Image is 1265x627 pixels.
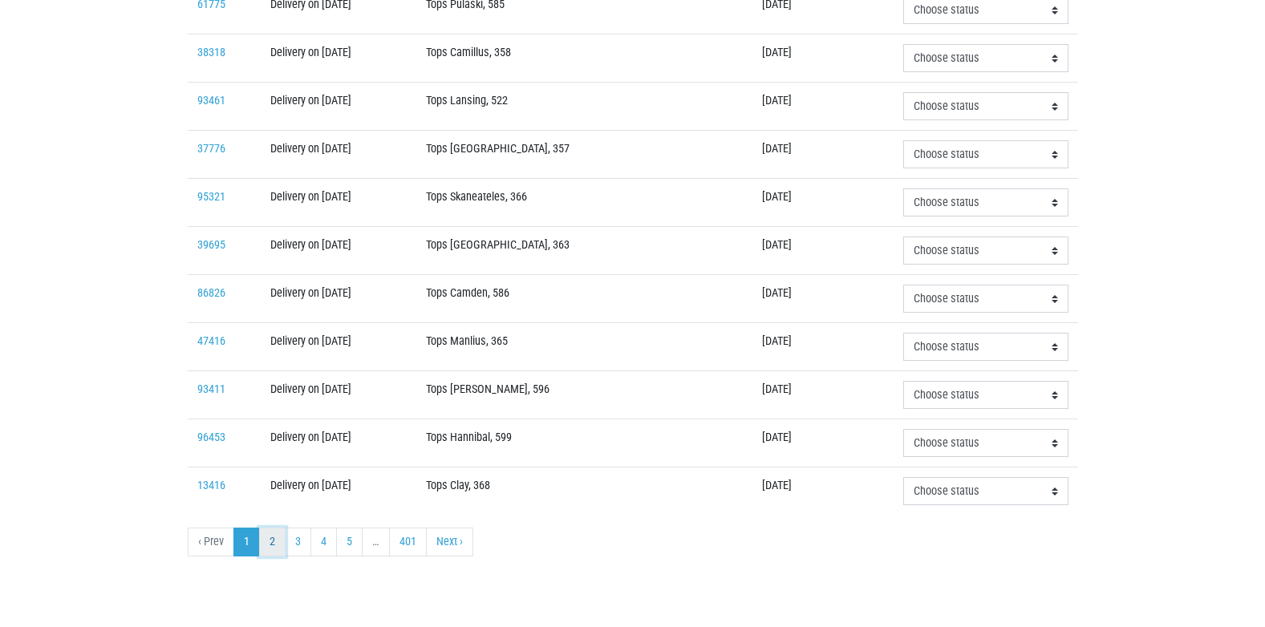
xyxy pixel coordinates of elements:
[752,467,893,516] td: [DATE]
[416,131,752,179] td: Tops [GEOGRAPHIC_DATA], 357
[197,479,225,492] a: 13416
[752,34,893,83] td: [DATE]
[197,431,225,444] a: 96453
[261,179,416,227] td: Delivery on [DATE]
[197,286,225,300] a: 86826
[261,323,416,371] td: Delivery on [DATE]
[261,275,416,323] td: Delivery on [DATE]
[197,334,225,348] a: 47416
[752,131,893,179] td: [DATE]
[261,419,416,467] td: Delivery on [DATE]
[752,323,893,371] td: [DATE]
[261,131,416,179] td: Delivery on [DATE]
[416,227,752,275] td: Tops [GEOGRAPHIC_DATA], 363
[752,179,893,227] td: [DATE]
[261,34,416,83] td: Delivery on [DATE]
[261,371,416,419] td: Delivery on [DATE]
[752,419,893,467] td: [DATE]
[233,528,260,556] a: 1
[416,275,752,323] td: Tops Camden, 586
[389,528,427,556] a: 401
[261,467,416,516] td: Delivery on [DATE]
[259,528,286,556] a: 2
[416,419,752,467] td: Tops Hannibal, 599
[285,528,311,556] a: 3
[426,528,473,556] a: next
[261,227,416,275] td: Delivery on [DATE]
[261,83,416,131] td: Delivery on [DATE]
[197,382,225,396] a: 93411
[752,83,893,131] td: [DATE]
[416,467,752,516] td: Tops Clay, 368
[416,34,752,83] td: Tops Camillus, 358
[752,371,893,419] td: [DATE]
[197,142,225,156] a: 37776
[416,83,752,131] td: Tops Lansing, 522
[310,528,337,556] a: 4
[197,46,225,59] a: 38318
[336,528,363,556] a: 5
[752,275,893,323] td: [DATE]
[197,190,225,204] a: 95321
[197,94,225,107] a: 93461
[416,323,752,371] td: Tops Manlius, 365
[188,528,1078,556] nav: pager
[416,179,752,227] td: Tops Skaneateles, 366
[752,227,893,275] td: [DATE]
[197,238,225,252] a: 39695
[416,371,752,419] td: Tops [PERSON_NAME], 596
